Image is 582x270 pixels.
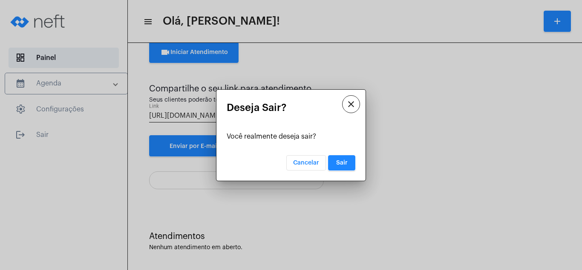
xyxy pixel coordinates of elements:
[336,160,348,166] span: Sair
[328,155,355,171] button: Sair
[227,133,355,140] div: Você realmente deseja sair?
[227,102,355,113] mat-card-title: Deseja Sair?
[346,99,356,109] mat-icon: close
[286,155,326,171] button: Cancelar
[293,160,319,166] span: Cancelar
